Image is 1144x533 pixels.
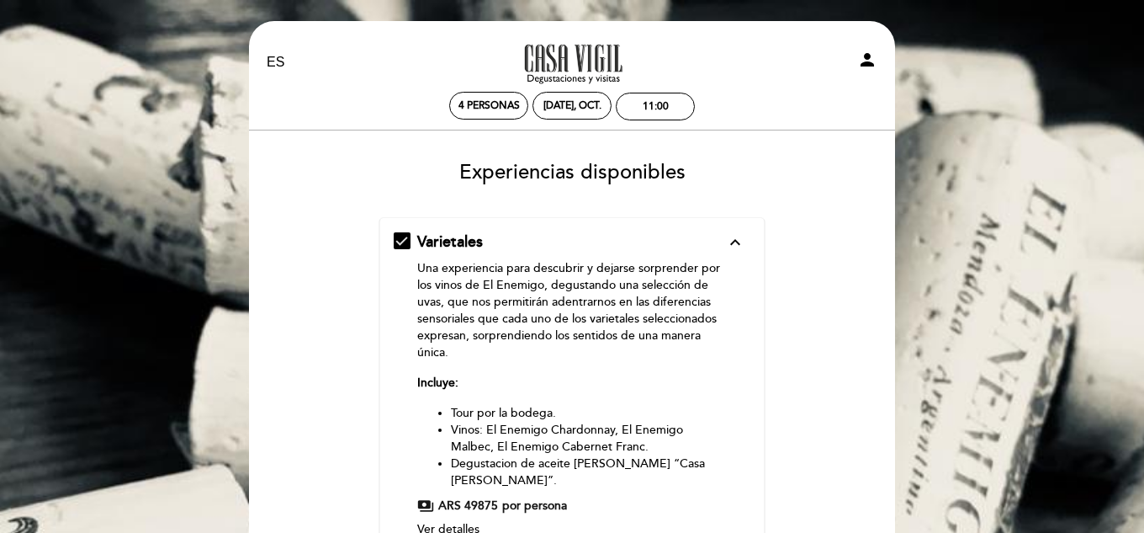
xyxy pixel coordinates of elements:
[458,99,520,112] span: 4 personas
[720,232,750,253] button: expand_less
[438,498,498,514] span: ARS 49875
[857,50,877,70] i: person
[643,100,669,113] div: 11:00
[417,498,434,514] span: payments
[725,232,745,253] i: expand_less
[467,40,677,86] a: Casa Vigil - SÓLO Visitas y Degustaciones
[451,406,556,420] span: Tour por la bodega.
[502,498,567,514] span: por persona
[459,160,686,184] span: Experiencias disponibles
[417,376,458,390] strong: Incluye:
[417,232,483,251] span: Varietales
[417,261,720,360] span: Una experiencia para descubrir y dejarse sorprender por los vinos de El Enemigo, degustando una s...
[857,50,877,76] button: person
[451,456,705,488] span: Degustacion de aceite [PERSON_NAME] “Casa [PERSON_NAME]”.
[543,99,601,112] div: [DATE], oct.
[451,423,683,454] span: Vinos: El Enemigo Chardonnay, El Enemigo Malbec, El Enemigo Cabernet Franc.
